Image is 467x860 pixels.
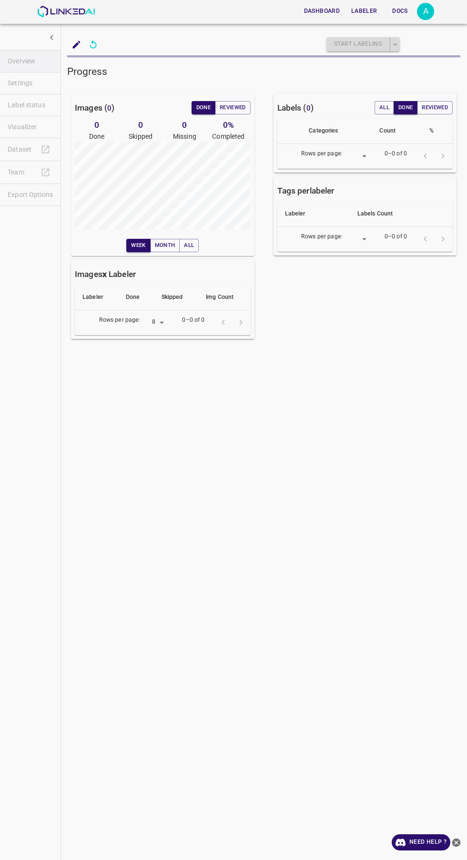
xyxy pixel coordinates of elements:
button: add to shopping cart [68,36,85,53]
th: Img Count [198,285,251,310]
p: Rows per page: [301,233,343,241]
th: Labels Count [350,201,453,227]
h6: Images ( ) [75,101,114,114]
th: Labeler [75,285,118,310]
button: Reviewed [215,101,251,114]
button: Dashboard [300,3,344,19]
h6: 0 [119,118,162,132]
h6: Labels ( ) [277,101,314,114]
p: Done [75,132,119,142]
button: All [375,101,394,114]
button: Month [150,239,180,252]
th: Done [118,285,154,310]
th: Categories [301,118,372,144]
p: Completed [206,132,250,142]
button: close-help [450,834,462,850]
span: 0 [306,104,311,113]
h6: 0 [75,118,119,132]
h5: Progress [67,65,460,78]
button: Done [192,101,215,114]
p: 0–0 of 0 [182,316,204,325]
p: Rows per page: [99,316,141,325]
a: Labeler [345,1,383,21]
a: Need Help ? [392,834,450,850]
h6: Tags per labeler [277,184,335,197]
b: x [102,269,107,279]
th: Skipped [154,285,198,310]
p: Rows per page: [301,150,343,158]
p: Skipped [119,132,162,142]
p: 0–0 of 0 [385,150,407,158]
h6: Images Labeler [75,267,136,281]
button: Week [126,239,150,252]
th: % [422,118,453,144]
button: Done [394,101,417,114]
div: ​ [346,150,369,163]
div: split button [326,37,400,51]
button: Docs [385,3,415,19]
span: 0 [107,104,112,113]
h6: 0 [162,118,206,132]
th: Count [372,118,421,144]
p: 0–0 of 0 [385,233,407,241]
a: Dashboard [298,1,345,21]
button: Reviewed [417,101,453,114]
div: 8 [144,316,167,329]
a: Docs [383,1,417,21]
button: Open settings [417,3,434,20]
button: All [179,239,199,252]
h6: 0 % [206,118,250,132]
th: Labeler [277,201,350,227]
button: Labeler [347,3,381,19]
button: show more [43,29,61,46]
div: ​ [346,233,369,246]
div: A [417,3,434,20]
p: Missing [162,132,206,142]
img: LinkedAI [37,6,95,17]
